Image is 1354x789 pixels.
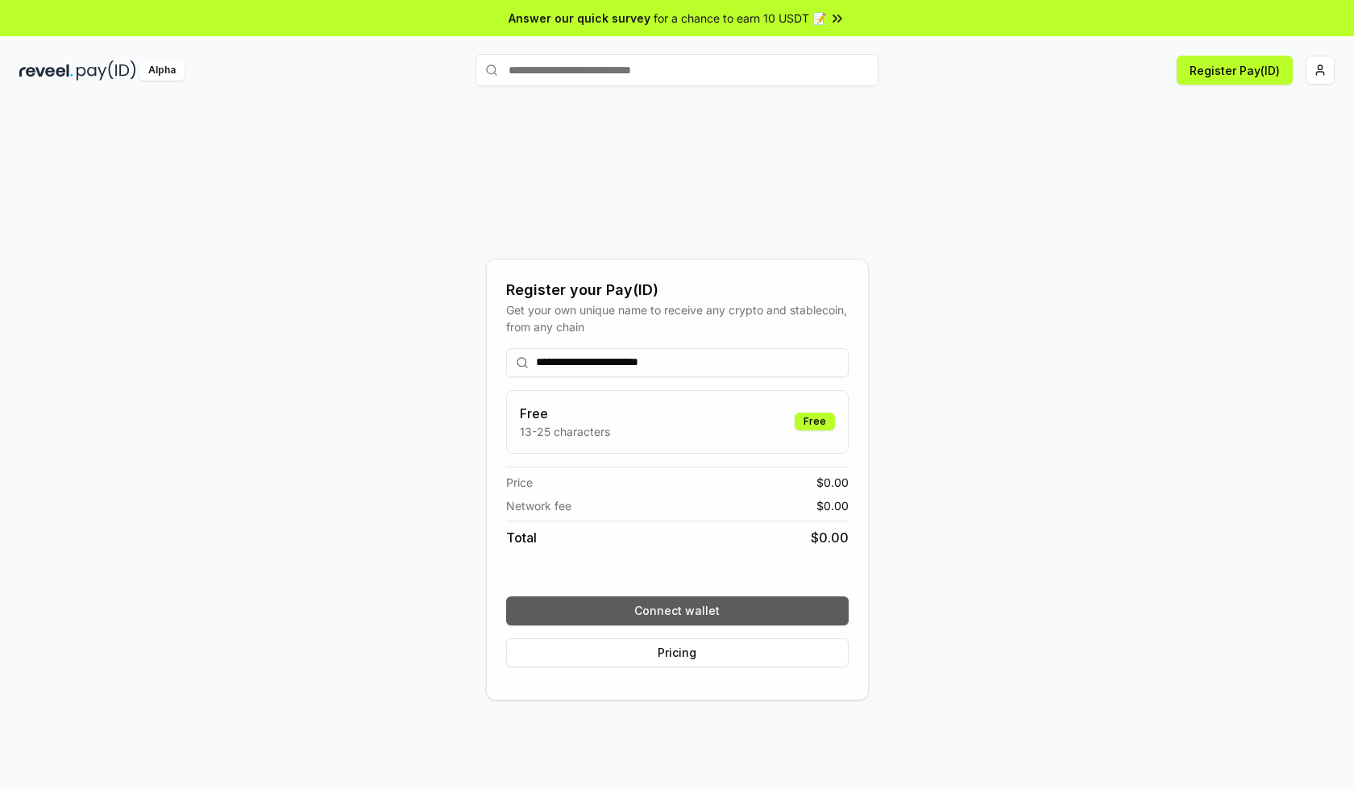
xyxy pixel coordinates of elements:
h3: Free [520,404,610,423]
span: $ 0.00 [816,497,849,514]
p: 13-25 characters [520,423,610,440]
span: Price [506,474,533,491]
span: $ 0.00 [811,528,849,547]
div: Get your own unique name to receive any crypto and stablecoin, from any chain [506,301,849,335]
button: Register Pay(ID) [1177,56,1293,85]
img: reveel_dark [19,60,73,81]
span: Network fee [506,497,571,514]
span: for a chance to earn 10 USDT 📝 [654,10,826,27]
div: Register your Pay(ID) [506,279,849,301]
span: $ 0.00 [816,474,849,491]
button: Pricing [506,638,849,667]
button: Connect wallet [506,596,849,625]
span: Total [506,528,537,547]
div: Free [795,413,835,430]
img: pay_id [77,60,136,81]
span: Answer our quick survey [509,10,650,27]
div: Alpha [139,60,185,81]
